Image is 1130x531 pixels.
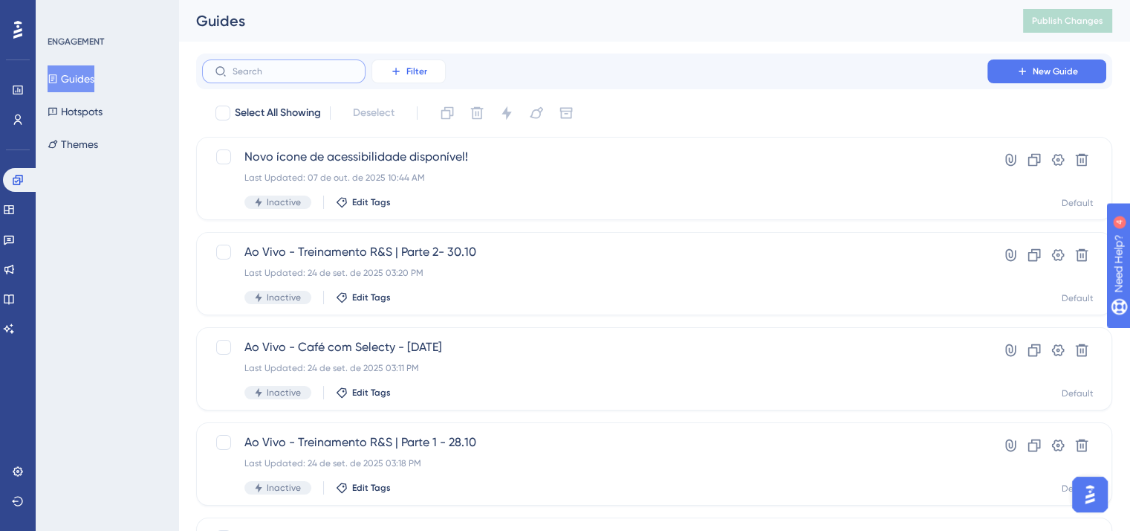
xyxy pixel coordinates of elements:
[233,66,353,77] input: Search
[352,292,391,303] span: Edit Tags
[267,482,301,494] span: Inactive
[353,104,394,122] span: Deselect
[1062,197,1094,209] div: Default
[48,65,94,92] button: Guides
[267,196,301,208] span: Inactive
[244,434,945,451] span: Ao Vivo - Treinamento R&S | Parte 1 - 28.10
[336,387,391,399] button: Edit Tags
[352,196,391,208] span: Edit Tags
[1062,292,1094,304] div: Default
[48,36,104,48] div: ENGAGEMENT
[103,7,108,19] div: 4
[336,292,391,303] button: Edit Tags
[1023,9,1112,33] button: Publish Changes
[1062,483,1094,495] div: Default
[1068,472,1112,517] iframe: UserGuiding AI Assistant Launcher
[244,338,945,356] span: Ao Vivo - Café com Selecty - [DATE]
[235,104,321,122] span: Select All Showing
[244,457,945,469] div: Last Updated: 24 de set. de 2025 03:18 PM
[352,482,391,494] span: Edit Tags
[1033,65,1078,77] span: New Guide
[48,98,103,125] button: Hotspots
[336,196,391,208] button: Edit Tags
[336,482,391,494] button: Edit Tags
[267,387,301,399] span: Inactive
[352,387,391,399] span: Edit Tags
[340,100,408,126] button: Deselect
[244,267,945,279] div: Last Updated: 24 de set. de 2025 03:20 PM
[1062,387,1094,399] div: Default
[244,148,945,166] span: Novo ícone de acessibilidade disponível!
[987,59,1106,83] button: New Guide
[244,362,945,374] div: Last Updated: 24 de set. de 2025 03:11 PM
[244,243,945,261] span: Ao Vivo - Treinamento R&S | Parte 2- 30.10
[371,59,446,83] button: Filter
[196,10,986,31] div: Guides
[244,172,945,184] div: Last Updated: 07 de out. de 2025 10:44 AM
[35,4,93,22] span: Need Help?
[406,65,427,77] span: Filter
[267,292,301,303] span: Inactive
[48,131,98,158] button: Themes
[1032,15,1103,27] span: Publish Changes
